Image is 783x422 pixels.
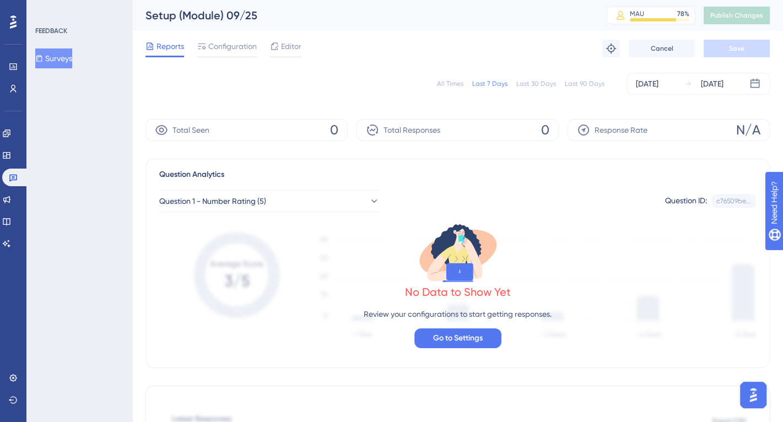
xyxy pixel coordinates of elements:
span: Editor [281,40,301,53]
div: FEEDBACK [35,26,67,35]
button: Surveys [35,48,72,68]
iframe: UserGuiding AI Assistant Launcher [737,378,770,412]
button: Question 1 - Number Rating (5) [159,190,380,212]
span: 0 [541,121,549,139]
div: [DATE] [636,77,658,90]
span: Cancel [651,44,673,53]
div: All Times [437,79,463,88]
div: c76509be... [716,197,751,205]
div: 78 % [677,9,689,18]
span: Total Seen [172,123,209,137]
button: Publish Changes [704,7,770,24]
button: Cancel [629,40,695,57]
div: Last 30 Days [516,79,556,88]
span: Save [729,44,744,53]
span: Response Rate [595,123,647,137]
span: Publish Changes [710,11,763,20]
span: Total Responses [384,123,440,137]
button: Save [704,40,770,57]
span: Question Analytics [159,168,224,181]
span: Need Help? [26,3,69,16]
div: Last 90 Days [565,79,604,88]
span: N/A [736,121,760,139]
span: Go to Settings [433,332,483,345]
div: [DATE] [701,77,723,90]
span: Question 1 - Number Rating (5) [159,194,266,208]
div: No Data to Show Yet [405,284,511,300]
p: Review your configurations to start getting responses. [364,307,552,321]
div: Last 7 Days [472,79,507,88]
span: 0 [330,121,338,139]
span: Configuration [208,40,257,53]
div: Setup (Module) 09/25 [145,8,579,23]
span: Reports [156,40,184,53]
div: Question ID: [665,194,707,208]
div: MAU [630,9,644,18]
button: Go to Settings [414,328,501,348]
